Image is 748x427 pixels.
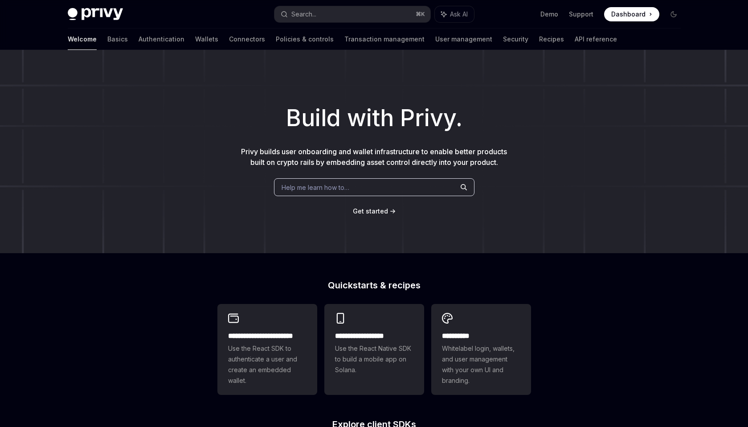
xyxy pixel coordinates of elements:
[14,101,734,135] h1: Build with Privy.
[575,29,617,50] a: API reference
[241,147,507,167] span: Privy builds user onboarding and wallet infrastructure to enable better products built on crypto ...
[344,29,425,50] a: Transaction management
[353,207,388,215] span: Get started
[431,304,531,395] a: **** *****Whitelabel login, wallets, and user management with your own UI and branding.
[274,6,430,22] button: Search...⌘K
[539,29,564,50] a: Recipes
[666,7,681,21] button: Toggle dark mode
[435,29,492,50] a: User management
[435,6,474,22] button: Ask AI
[107,29,128,50] a: Basics
[68,8,123,21] img: dark logo
[569,10,593,19] a: Support
[503,29,528,50] a: Security
[353,207,388,216] a: Get started
[604,7,659,21] a: Dashboard
[68,29,97,50] a: Welcome
[335,343,413,375] span: Use the React Native SDK to build a mobile app on Solana.
[217,281,531,290] h2: Quickstarts & recipes
[291,9,316,20] div: Search...
[324,304,424,395] a: **** **** **** ***Use the React Native SDK to build a mobile app on Solana.
[228,343,307,386] span: Use the React SDK to authenticate a user and create an embedded wallet.
[139,29,184,50] a: Authentication
[442,343,520,386] span: Whitelabel login, wallets, and user management with your own UI and branding.
[540,10,558,19] a: Demo
[611,10,646,19] span: Dashboard
[450,10,468,19] span: Ask AI
[416,11,425,18] span: ⌘ K
[229,29,265,50] a: Connectors
[276,29,334,50] a: Policies & controls
[282,183,349,192] span: Help me learn how to…
[195,29,218,50] a: Wallets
